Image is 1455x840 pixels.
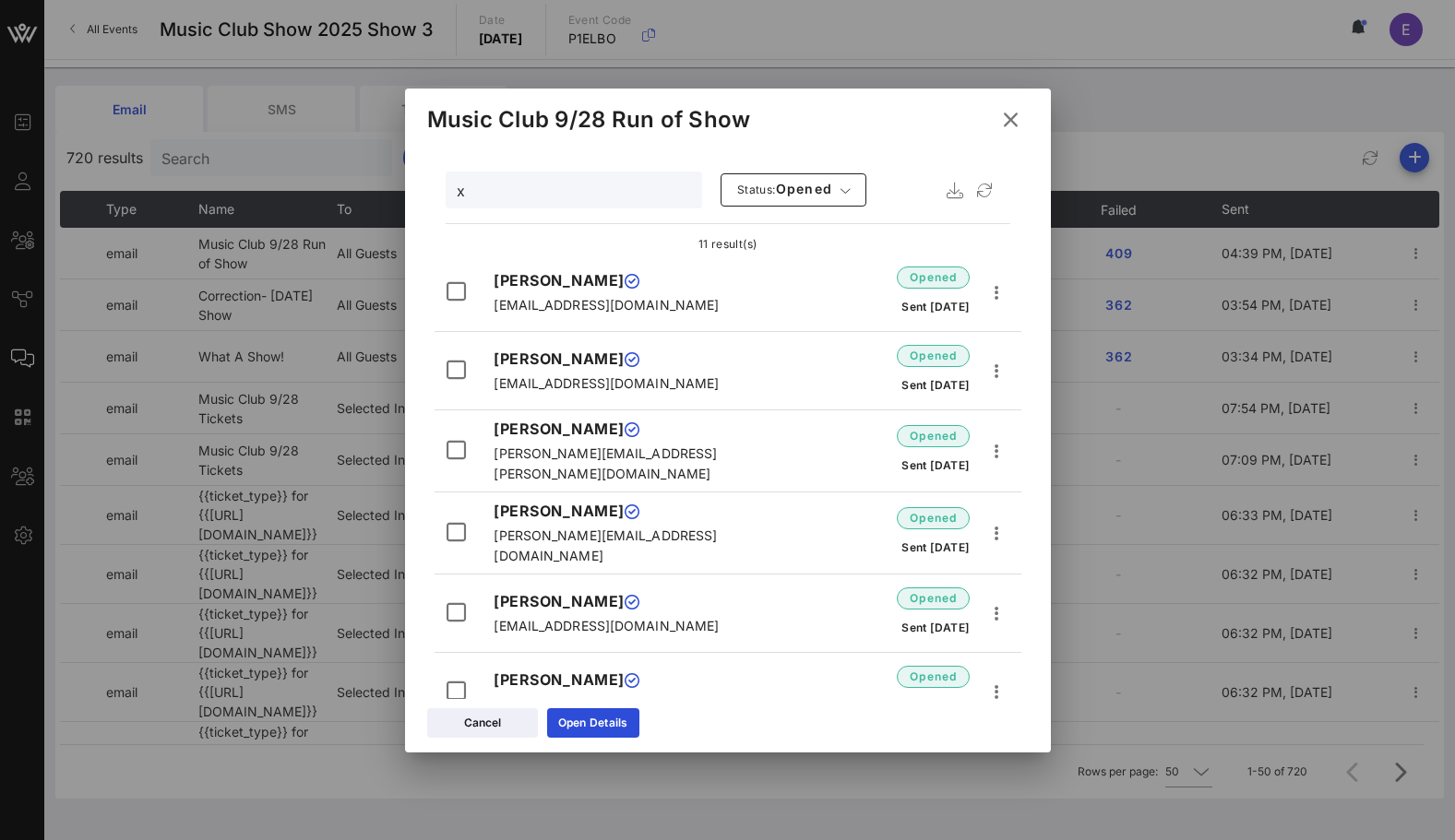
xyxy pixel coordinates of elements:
span: opened [909,347,958,365]
div: Open Details [558,714,628,732]
span: [EMAIL_ADDRESS][DOMAIN_NAME] [494,297,719,313]
button: Sent [DATE] [900,611,969,645]
span: [EMAIL_ADDRESS][DOMAIN_NAME] [494,696,719,712]
button: opened [897,660,970,693]
p: [PERSON_NAME] [494,348,741,370]
span: [PERSON_NAME][EMAIL_ADDRESS][PERSON_NAME][DOMAIN_NAME] [494,445,717,481]
span: opened [909,509,958,527]
span: opened [909,668,958,686]
p: [PERSON_NAME] [494,590,741,612]
button: Sent [DATE] [900,449,969,482]
button: Sent [DATE] [900,369,969,402]
span: [EMAIL_ADDRESS][DOMAIN_NAME] [494,375,719,391]
span: Sent [DATE] [900,300,969,314]
span: [EMAIL_ADDRESS][DOMAIN_NAME] [494,618,719,633]
a: Open Details [547,708,639,738]
button: opened [897,339,970,373]
span: opened [736,181,833,199]
div: Music Club 9/28 Run of Show [427,106,751,134]
button: opened [897,582,970,615]
p: [PERSON_NAME] [494,269,741,291]
button: Status:opened [721,173,867,207]
button: Sent [DATE] [900,690,969,723]
span: Status: [737,183,776,196]
button: opened [897,420,970,453]
span: opened [909,589,958,608]
span: opened [909,268,958,287]
span: Sent [DATE] [900,540,969,554]
span: opened [909,427,958,445]
span: [PERSON_NAME][EMAIL_ADDRESS][DOMAIN_NAME] [494,527,717,563]
button: opened [897,261,970,294]
button: Sent [DATE] [900,290,969,324]
p: [PERSON_NAME] [494,418,741,440]
p: [PERSON_NAME] [494,668,741,691]
span: Sent [DATE] [900,621,969,634]
button: opened [897,502,970,535]
button: Sent [DATE] [900,531,969,564]
span: Sent [DATE] [900,458,969,472]
p: [PERSON_NAME] [494,500,741,522]
span: 11 result(s) [698,237,757,251]
span: Sent [DATE] [900,378,969,392]
div: Cancel [464,714,501,732]
button: Cancel [427,708,538,738]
